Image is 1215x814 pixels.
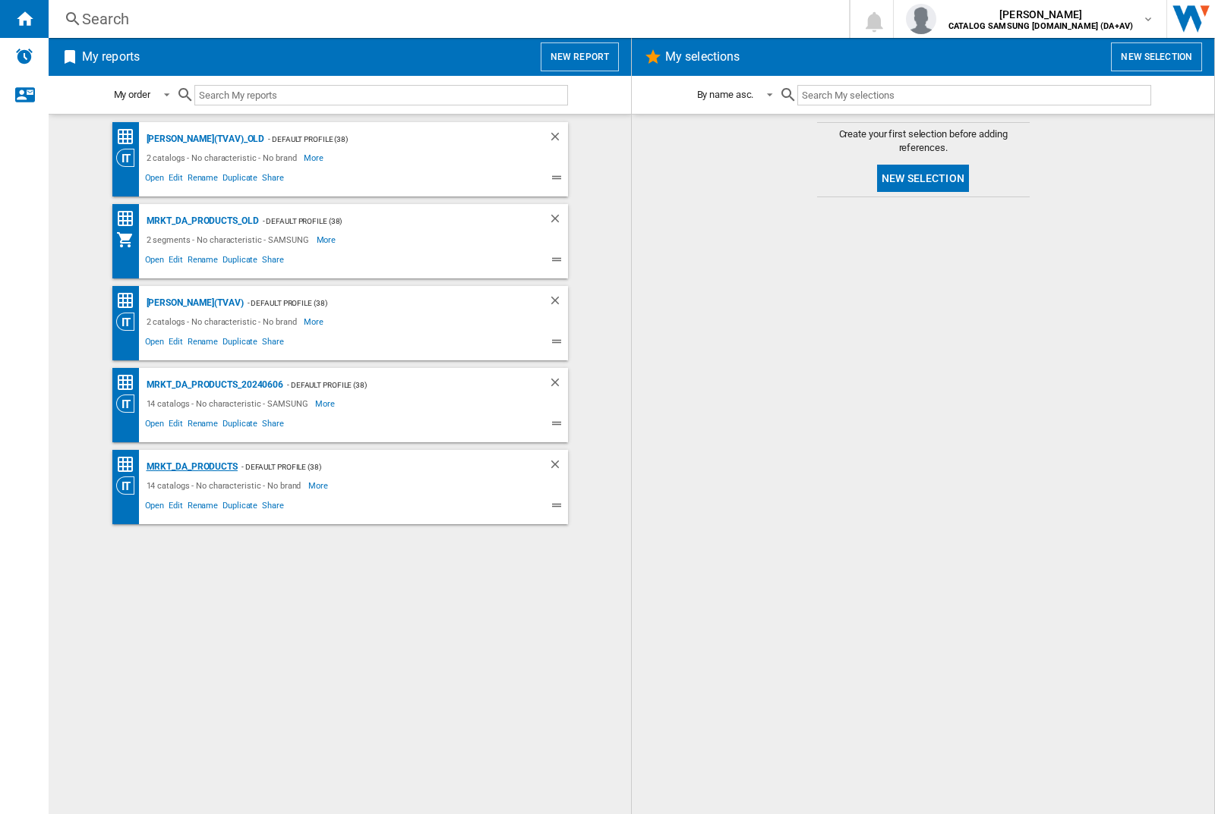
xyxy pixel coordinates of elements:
[143,394,316,413] div: 14 catalogs - No characteristic - SAMSUNG
[166,498,185,517] span: Edit
[116,394,143,413] div: Category View
[1111,42,1202,71] button: New selection
[116,231,143,249] div: My Assortment
[116,313,143,331] div: Category View
[143,313,305,331] div: 2 catalogs - No characteristic - No brand
[114,89,150,100] div: My order
[185,171,220,189] span: Rename
[238,457,518,476] div: - Default profile (38)
[541,42,619,71] button: New report
[116,476,143,495] div: Category View
[548,457,568,476] div: Delete
[143,294,244,313] div: [PERSON_NAME](TVAV)
[143,212,259,231] div: MRKT_DA_PRODUCTS_OLD
[220,171,260,189] span: Duplicate
[166,335,185,353] span: Edit
[797,85,1150,105] input: Search My selections
[948,7,1133,22] span: [PERSON_NAME]
[662,42,743,71] h2: My selections
[185,335,220,353] span: Rename
[15,47,33,65] img: alerts-logo.svg
[548,130,568,149] div: Delete
[143,171,167,189] span: Open
[166,253,185,271] span: Edit
[264,130,517,149] div: - Default profile (38)
[220,335,260,353] span: Duplicate
[82,8,809,30] div: Search
[143,498,167,517] span: Open
[304,313,326,331] span: More
[548,212,568,231] div: Delete
[817,127,1030,155] span: Create your first selection before adding references.
[143,335,167,353] span: Open
[143,457,238,476] div: MRKT_DA_PRODUCTS
[143,253,167,271] span: Open
[220,253,260,271] span: Duplicate
[244,294,518,313] div: - Default profile (38)
[116,209,143,228] div: Price Matrix
[315,394,337,413] span: More
[948,21,1133,31] b: CATALOG SAMSUNG [DOMAIN_NAME] (DA+AV)
[260,253,286,271] span: Share
[877,165,969,192] button: New selection
[317,231,339,249] span: More
[116,149,143,167] div: Category View
[906,4,936,34] img: profile.jpg
[116,127,143,146] div: Price Matrix
[283,376,517,394] div: - Default profile (38)
[143,376,284,394] div: MRKT_DA_PRODUCTS_20240606
[185,498,220,517] span: Rename
[116,291,143,310] div: Price Matrix
[143,476,309,495] div: 14 catalogs - No characteristic - No brand
[260,416,286,435] span: Share
[304,149,326,167] span: More
[194,85,568,105] input: Search My reports
[79,42,143,71] h2: My reports
[697,89,754,100] div: By name asc.
[143,130,265,149] div: [PERSON_NAME](TVAV)_old
[260,171,286,189] span: Share
[185,416,220,435] span: Rename
[116,373,143,392] div: Price Matrix
[259,212,518,231] div: - Default profile (38)
[116,455,143,474] div: Price Matrix
[185,253,220,271] span: Rename
[260,335,286,353] span: Share
[260,498,286,517] span: Share
[143,231,317,249] div: 2 segments - No characteristic - SAMSUNG
[166,171,185,189] span: Edit
[166,416,185,435] span: Edit
[548,294,568,313] div: Delete
[220,416,260,435] span: Duplicate
[143,149,305,167] div: 2 catalogs - No characteristic - No brand
[308,476,330,495] span: More
[220,498,260,517] span: Duplicate
[143,416,167,435] span: Open
[548,376,568,394] div: Delete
